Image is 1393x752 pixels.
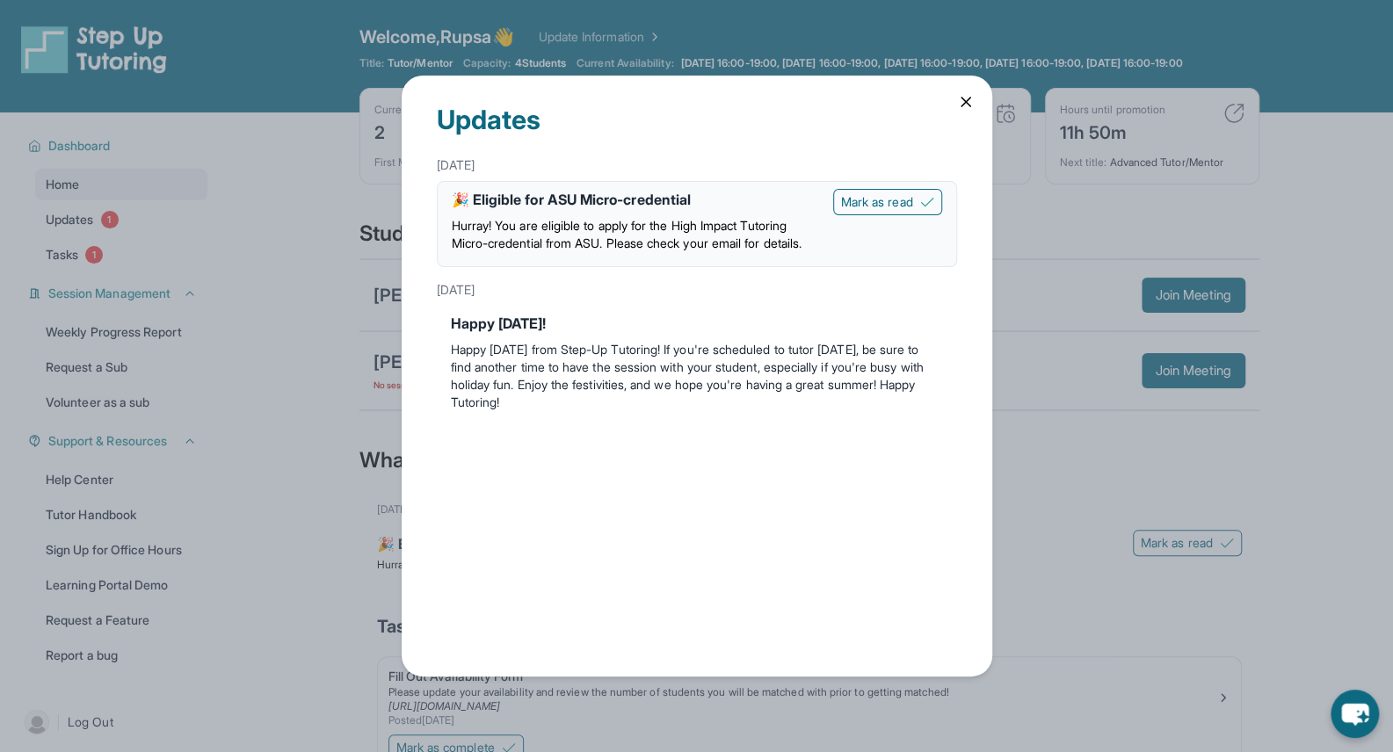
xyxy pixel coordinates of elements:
[451,313,943,334] div: Happy [DATE]!
[841,193,913,211] span: Mark as read
[920,195,934,209] img: Mark as read
[833,189,942,215] button: Mark as read
[437,149,957,181] div: [DATE]
[437,76,957,149] div: Updates
[452,189,819,210] div: 🎉 Eligible for ASU Micro-credential
[451,341,943,411] p: Happy [DATE] from Step-Up Tutoring! If you're scheduled to tutor [DATE], be sure to find another ...
[1331,690,1379,738] button: chat-button
[452,218,802,250] span: Hurray! You are eligible to apply for the High Impact Tutoring Micro-credential from ASU. Please ...
[437,274,957,306] div: [DATE]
